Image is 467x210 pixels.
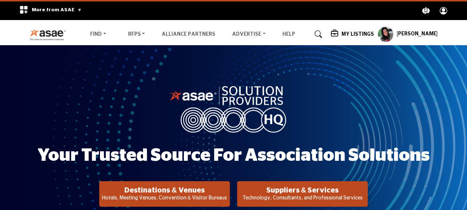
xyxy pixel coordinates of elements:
img: Site Logo [30,28,70,40]
a: Help [282,32,295,37]
h5: [PERSON_NAME] [397,31,438,38]
img: image [170,84,297,132]
a: Alliance Partners [162,32,215,37]
div: My Listings [331,30,374,39]
a: RFPs [123,29,150,39]
div: More from ASAE [15,1,86,20]
button: Destinations & Venues Hotels, Meeting Venues, Convention & Visitor Bureaus [99,181,230,207]
a: Find [85,29,111,39]
button: Suppliers & Services Technology, Consultants, and Professional Services [237,181,368,207]
a: Search [308,28,327,40]
button: Show hide supplier dropdown [378,26,394,42]
a: Advertise [227,29,271,39]
span: More from ASAE [32,7,82,12]
p: Technology, Consultants, and Professional Services [239,195,366,202]
h1: Your Trusted Source for Association Solutions [38,144,430,167]
h2: Suppliers & Services [239,186,366,195]
h5: My Listings [341,31,374,38]
p: Hotels, Meeting Venues, Convention & Visitor Bureaus [101,195,228,202]
h2: Destinations & Venues [101,186,228,195]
